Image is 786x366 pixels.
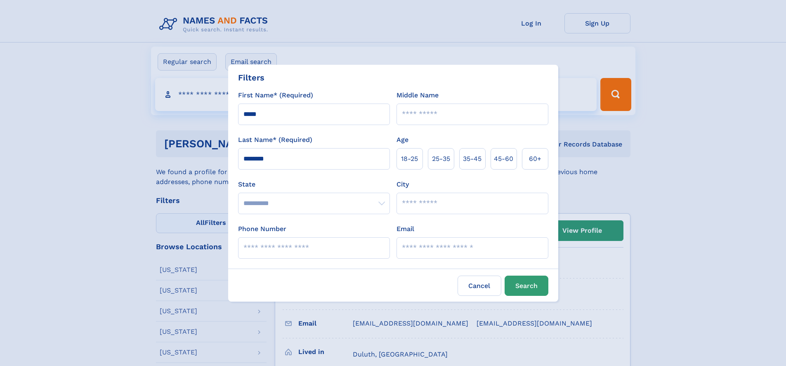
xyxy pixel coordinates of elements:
label: Age [397,135,408,145]
label: City [397,179,409,189]
button: Search [505,276,548,296]
span: 60+ [529,154,541,164]
label: Middle Name [397,90,439,100]
label: Phone Number [238,224,286,234]
div: Filters [238,71,264,84]
label: Email [397,224,414,234]
label: State [238,179,390,189]
span: 25‑35 [432,154,450,164]
span: 35‑45 [463,154,482,164]
label: First Name* (Required) [238,90,313,100]
label: Last Name* (Required) [238,135,312,145]
label: Cancel [458,276,501,296]
span: 45‑60 [494,154,513,164]
span: 18‑25 [401,154,418,164]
